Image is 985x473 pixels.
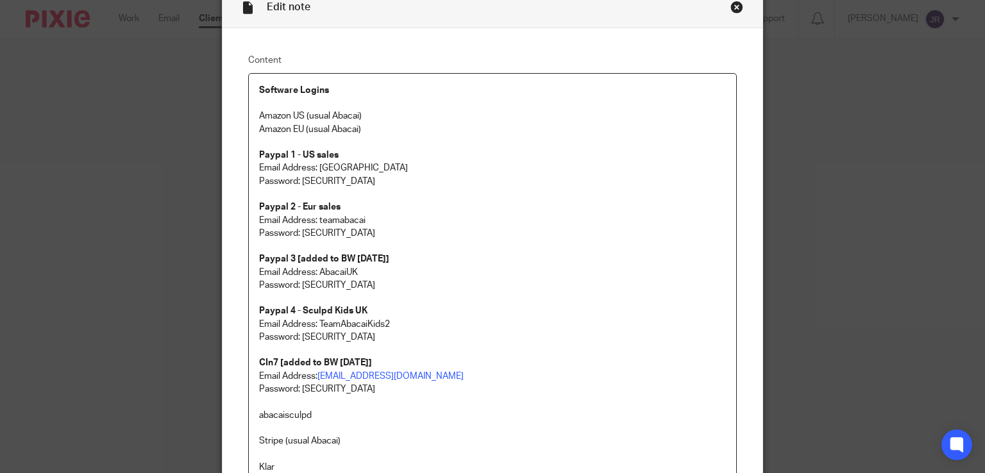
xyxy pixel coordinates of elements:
[259,435,727,447] p: Stripe (usual Abacai)
[259,370,727,383] p: Email Address:
[259,175,727,188] p: Password: [SECURITY_DATA]
[259,318,727,344] p: Email Address: TeamAbacaiKids2 Password: [SECURITY_DATA]
[259,203,341,212] strong: Paypal 2 - Eur sales
[259,409,727,422] p: abacaisculpd
[259,86,329,95] strong: Software Logins
[259,151,339,160] strong: Paypal 1 - US sales
[259,279,727,292] p: Password: [SECURITY_DATA]
[259,306,367,315] strong: Paypal 4 - Sculpd Kids UK
[259,254,389,263] strong: Paypal 3 [added to BW [DATE]]
[730,1,743,13] div: Close this dialog window
[248,54,737,67] label: Content
[259,266,727,279] p: Email Address: AbacaiUK
[259,214,727,227] p: Email Address: teamabacai
[259,162,727,174] p: Email Address: [GEOGRAPHIC_DATA]
[267,2,310,12] span: Edit note
[280,358,372,367] strong: [added to BW [DATE]]
[259,227,727,240] p: Password: [SECURITY_DATA]
[259,110,727,122] p: Amazon US (usual Abacai)
[259,383,727,395] p: Password: [SECURITY_DATA]
[259,358,278,367] strong: CIn7
[259,123,727,136] p: Amazon EU (usual Abacai)
[317,372,464,381] a: [EMAIL_ADDRESS][DOMAIN_NAME]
